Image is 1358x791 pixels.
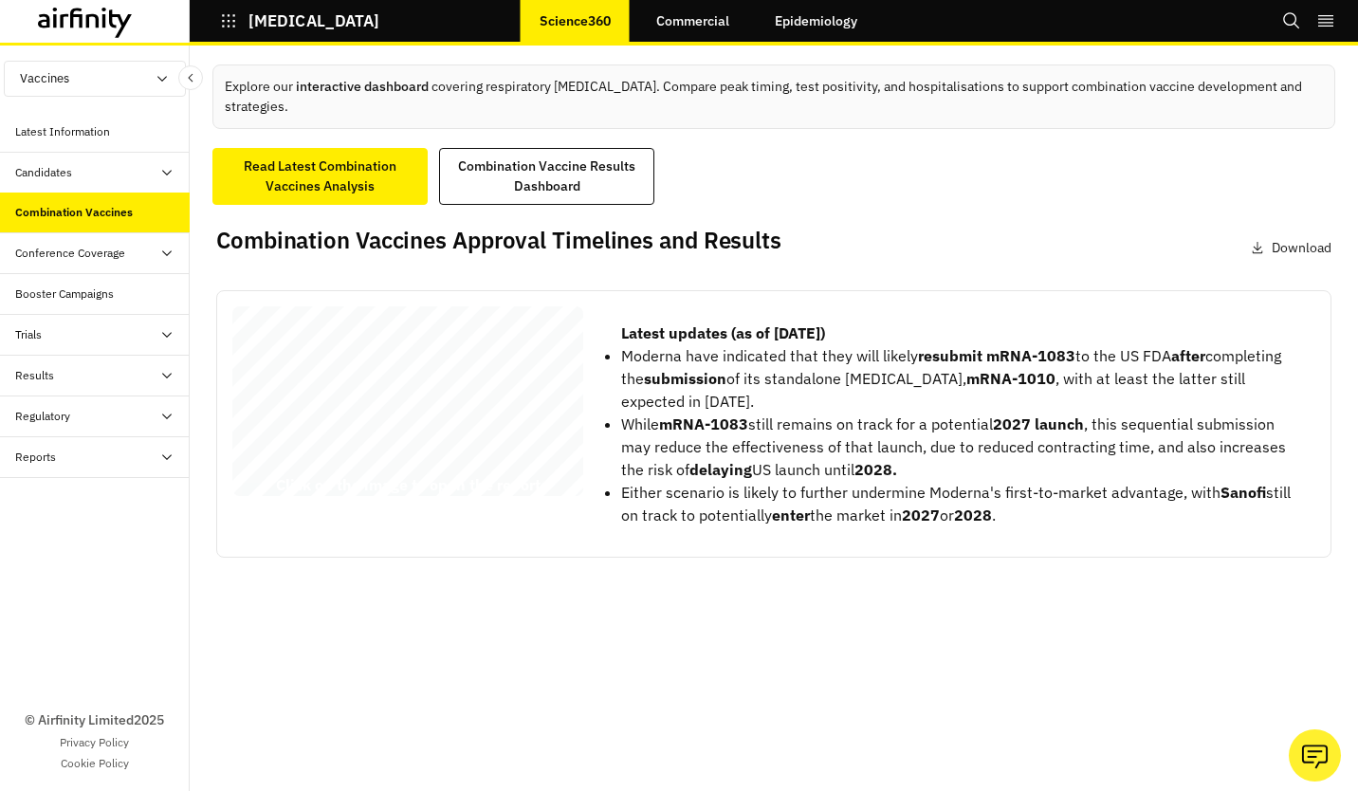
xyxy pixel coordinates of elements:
strong: delaying [689,460,752,479]
div: Latest Information [15,123,110,140]
span: Vaccines’ Approval Timelines, [242,381,520,403]
span: 19/influenza Combination [316,352,551,374]
button: [MEDICAL_DATA] [220,5,379,37]
div: Regulatory [15,408,70,425]
div: Results [15,367,54,384]
div: Booster Campaigns [15,285,114,303]
strong: mRNA-1083 [659,414,748,433]
a: Privacy Policy [60,734,129,751]
p: Science360 [540,13,611,28]
button: Vaccines [4,61,186,97]
span: – [261,493,263,496]
span: Private & Co nfidential [264,493,289,496]
p: [MEDICAL_DATA] [248,12,379,29]
div: Explore our covering respiratory [MEDICAL_DATA]. Compare peak timing, test positivity, and hospit... [212,64,1335,129]
span: This Airfinity report is intended to be used by [PERSON_NAME] at [GEOGRAPHIC_DATA] exclusively. N... [273,303,537,489]
li: Moderna have indicated that they will likely to the US FDA completing the of its standalone [MEDI... [621,344,1300,413]
span: - [306,352,314,374]
strong: mRNA-1010 [966,369,1055,388]
a: interactive dashboard [296,78,429,95]
strong: Sanofi [1220,483,1266,502]
p: Download [1272,238,1331,258]
strong: Latest updates (as of [DATE]) [621,323,825,342]
button: Close Sidebar [178,65,203,90]
strong: 2028. [854,460,897,479]
button: Ask our analysts [1289,729,1341,782]
strong: 2027 launch [993,414,1084,433]
div: Combination Vaccines [15,204,133,221]
li: Either scenario is likely to further undermine Moderna's first-to-market advantage, with still on... [621,481,1300,526]
div: Trials [15,326,42,343]
a: Cookie Policy [61,755,129,772]
strong: 2027 [902,506,940,524]
span: [DATE] [242,448,312,469]
li: While still remains on track for a potential , this sequential submission may reduce the effectiv... [621,413,1300,481]
span: © 2025 Airfinity [241,493,259,496]
div: Read Latest Combination Vaccines Analysis [225,156,415,196]
strong: enter [772,506,810,524]
div: Reports [15,449,56,466]
p: © Airfinity Limited 2025 [25,710,164,730]
h2: Combination Vaccines Approval Timelines and Results [216,227,781,254]
span: [MEDICAL_DATA] [242,352,425,374]
strong: after [1171,346,1205,365]
strong: 2028 [954,506,992,524]
div: Conference Coverage [15,245,125,262]
div: Candidates [15,164,72,181]
button: Search [1282,5,1301,37]
strong: resubmit [918,346,982,365]
strong: mRNA-1083 [986,346,1075,365]
div: Combination Vaccine Results Dashboard [451,156,642,196]
span: Results, and Future Market [242,410,498,432]
strong: submission [644,369,726,388]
